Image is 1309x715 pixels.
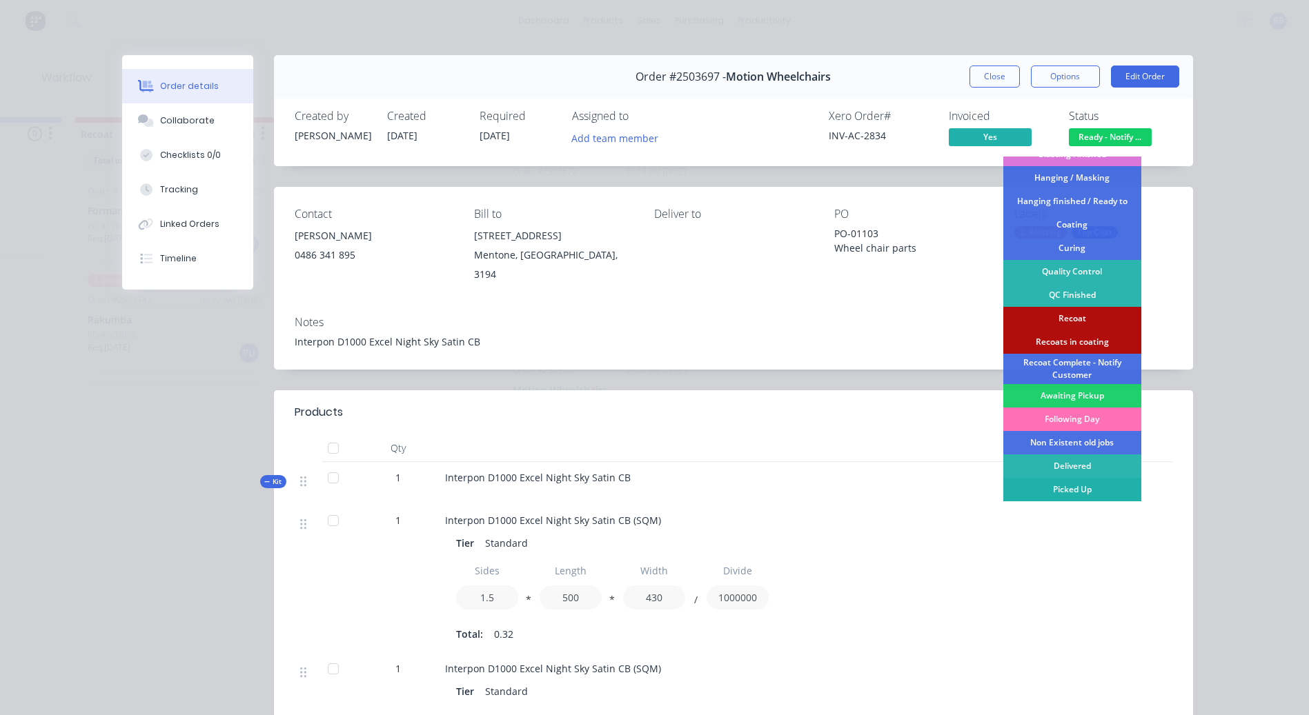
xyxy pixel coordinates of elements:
div: Picked Up [1003,478,1141,501]
div: Bill to [474,208,632,221]
div: Hanging finished / Ready to [1003,190,1141,213]
div: Notes [295,316,1172,329]
span: Motion Wheelchairs [726,70,831,83]
span: 0.32 [494,627,513,641]
div: Tier [456,681,480,701]
span: Yes [949,128,1032,145]
button: Order details [122,69,253,103]
button: Add team member [572,128,666,147]
div: Contact [295,208,453,221]
button: Checklists 0/0 [122,138,253,172]
div: 0486 341 895 [295,245,453,265]
span: Interpon D1000 Excel Night Sky Satin CB [445,471,631,484]
div: Quality Control [1003,260,1141,283]
span: Total: [456,627,483,641]
span: Interpon D1000 Excel Night Sky Satin CB (SQM) [445,662,661,675]
div: Tracking [160,183,198,196]
span: 1 [395,470,401,485]
div: [PERSON_NAME] [295,226,453,245]
span: [DATE] [387,129,417,142]
div: [PERSON_NAME] [295,128,371,143]
div: Recoats in coating [1003,330,1141,354]
button: Edit Order [1111,66,1179,88]
input: Value [707,585,769,610]
span: Ready - Notify ... [1069,128,1152,145]
span: Order #2503697 - [636,70,726,83]
div: Awaiting Pickup [1003,384,1141,407]
button: Linked Orders [122,207,253,241]
div: Coating [1003,213,1141,236]
div: Curing [1003,236,1141,260]
div: Hanging / Masking [1003,166,1141,190]
div: Products [295,404,343,421]
div: Status [1069,110,1172,123]
button: Add team member [564,128,665,147]
input: Label [707,558,769,583]
div: Delivered [1003,454,1141,478]
button: Collaborate [122,103,253,138]
input: Label [623,558,685,583]
div: Linked Orders [160,218,219,230]
input: Value [623,585,685,610]
div: Assigned to [572,110,710,123]
div: Recoat [1003,307,1141,330]
div: Qty [357,434,440,462]
span: 1 [395,661,401,676]
button: Ready - Notify ... [1069,128,1152,149]
input: Value [456,585,518,610]
div: Collaborate [160,114,215,127]
div: Checklists 0/0 [160,149,221,161]
div: Invoiced [949,110,1052,123]
div: Non Existent old jobs [1003,431,1141,454]
div: [PERSON_NAME]0486 341 895 [295,226,453,270]
div: Created [387,110,463,123]
div: PO [834,208,992,221]
input: Value [540,585,602,610]
div: QC Finished [1003,283,1141,307]
div: Tier [456,533,480,553]
div: Required [480,110,555,123]
button: / [689,597,702,607]
span: 1 [395,513,401,527]
div: Deliver to [654,208,812,221]
div: [STREET_ADDRESS] [474,226,632,245]
span: [DATE] [480,129,510,142]
span: Kit [264,476,282,487]
div: Interpon D1000 Excel Night Sky Satin CB [295,334,1172,349]
button: Close [970,66,1020,88]
span: Interpon D1000 Excel Night Sky Satin CB (SQM) [445,514,661,527]
button: Tracking [122,172,253,207]
div: Created by [295,110,371,123]
div: Timeline [160,252,197,265]
div: [STREET_ADDRESS]Mentone, [GEOGRAPHIC_DATA], 3194 [474,226,632,284]
div: PO-01103 Wheel chair parts [834,226,992,255]
button: Options [1031,66,1100,88]
input: Label [540,558,602,583]
div: Recoat Complete - Notify Customer [1003,354,1141,384]
div: Order details [160,80,219,92]
div: Mentone, [GEOGRAPHIC_DATA], 3194 [474,245,632,284]
div: Kit [260,475,286,488]
button: Timeline [122,241,253,276]
div: INV-AC-2834 [829,128,932,143]
div: Xero Order # [829,110,932,123]
div: Following Day [1003,407,1141,431]
input: Label [456,558,518,583]
div: Standard [480,533,533,553]
div: Standard [480,681,533,701]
